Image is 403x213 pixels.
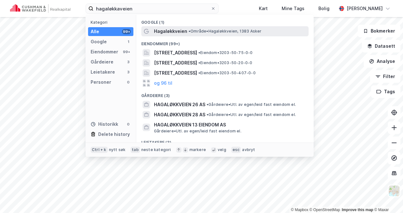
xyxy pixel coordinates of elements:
[154,49,197,57] span: [STREET_ADDRESS]
[189,29,190,33] span: •
[198,70,256,76] span: Eiendom • 3203-50-407-0-0
[242,147,255,152] div: avbryt
[136,15,314,26] div: Google (1)
[310,208,340,212] a: OpenStreetMap
[122,49,131,54] div: 99+
[91,58,113,66] div: Gårdeiere
[91,147,108,153] div: Ctrl + k
[109,147,126,152] div: nytt søk
[126,70,131,75] div: 3
[91,28,99,35] div: Alle
[318,5,329,12] div: Bolig
[154,111,205,119] span: HAGALØKKVEIEN 28 AS
[364,55,400,68] button: Analyse
[347,5,383,12] div: [PERSON_NAME]
[198,50,253,55] span: Eiendom • 3203-50-75-0-0
[282,5,304,12] div: Mine Tags
[291,208,308,212] a: Mapbox
[358,25,400,37] button: Bokmerker
[370,70,400,83] button: Filter
[207,112,296,117] span: Gårdeiere • Utl. av egen/leid fast eiendom el.
[371,183,403,213] iframe: Chat Widget
[136,36,314,48] div: Eiendommer (99+)
[189,147,206,152] div: markere
[154,59,197,67] span: [STREET_ADDRESS]
[141,147,171,152] div: neste kategori
[122,29,131,34] div: 99+
[198,50,200,55] span: •
[136,88,314,100] div: Gårdeiere (3)
[198,60,200,65] span: •
[259,5,268,12] div: Kart
[154,101,205,108] span: HAGALØKKVEIEN 26 AS
[126,59,131,64] div: 3
[154,129,241,134] span: Gårdeiere • Utl. av egen/leid fast eiendom el.
[371,183,403,213] div: Kontrollprogram for chat
[371,85,400,98] button: Tags
[98,131,130,138] div: Delete history
[231,147,241,153] div: esc
[136,135,314,146] div: Leietakere (3)
[126,122,131,127] div: 0
[93,4,211,13] input: Søk på adresse, matrikkel, gårdeiere, leietakere eller personer
[91,48,118,56] div: Eiendommer
[198,70,200,75] span: •
[91,68,115,76] div: Leietakere
[91,20,133,25] div: Kategori
[362,40,400,52] button: Datasett
[91,120,118,128] div: Historikk
[207,102,208,107] span: •
[154,27,187,35] span: Hagaløkkveien
[91,38,107,46] div: Google
[154,121,306,129] span: HAGALØKKVEIEN 13 EIENDOM AS
[126,39,131,44] div: 1
[10,4,70,13] img: cushman-wakefield-realkapital-logo.202ea83816669bd177139c58696a8fa1.svg
[91,78,111,86] div: Personer
[189,29,262,34] span: Område • Hagaløkkveien, 1383 Asker
[198,60,253,65] span: Eiendom • 3203-50-20-0-0
[207,112,208,117] span: •
[218,147,226,152] div: velg
[154,79,172,87] button: og 96 til
[154,69,197,77] span: [STREET_ADDRESS]
[126,80,131,85] div: 0
[207,102,296,107] span: Gårdeiere • Utl. av egen/leid fast eiendom el.
[131,147,140,153] div: tab
[342,208,373,212] a: Improve this map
